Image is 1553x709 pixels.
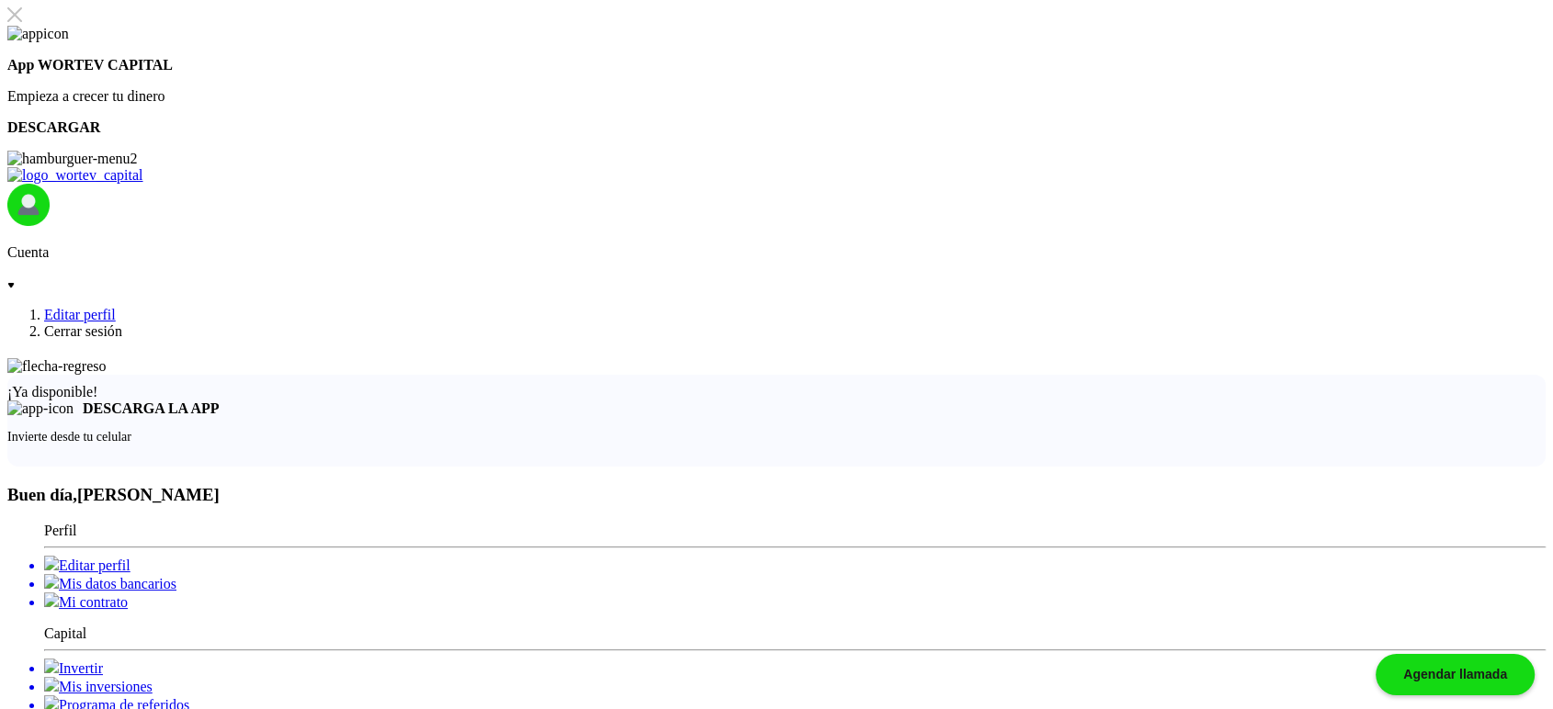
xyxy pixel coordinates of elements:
[44,658,1546,677] a: Invertir
[44,574,59,589] img: datos-icon.10cf9172.svg
[44,677,59,692] img: inversiones-icon.6695dc30.svg
[7,244,1546,261] p: Cuenta
[44,323,1546,340] li: Cerrar sesión
[7,26,69,42] img: appicon
[7,88,1546,105] p: Empieza a crecer tu dinero
[7,523,1546,611] ul: Perfil
[44,574,1546,592] a: Mis datos bancarios
[74,400,219,417] p: DESCARGA LA APP
[7,184,50,226] img: profile-image
[44,658,59,673] img: invertir-icon.b3b967d7.svg
[7,283,15,288] img: icon-down
[7,384,1546,400] div: ¡Ya disponible!
[7,151,138,167] img: hamburguer-menu2
[7,430,1546,445] p: Invierte desde tu celular
[1376,654,1535,695] div: Agendar llamada
[77,485,220,504] b: [PERSON_NAME]
[7,57,1546,73] p: App WORTEV CAPITAL
[44,592,59,607] img: contrato-icon.f2db500c.svg
[44,556,1546,574] a: Editar perfil
[44,556,59,570] img: editar-icon.952d3147.svg
[44,592,1546,611] a: Mi contrato
[7,358,107,375] img: flecha-regreso
[7,119,1546,136] p: DESCARGAR
[44,677,1546,695] a: Mis inversiones
[7,485,1546,505] h3: Buen día,
[44,307,116,322] a: Editar perfil
[7,400,74,417] img: app-icon
[7,167,143,184] img: logo_wortev_capital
